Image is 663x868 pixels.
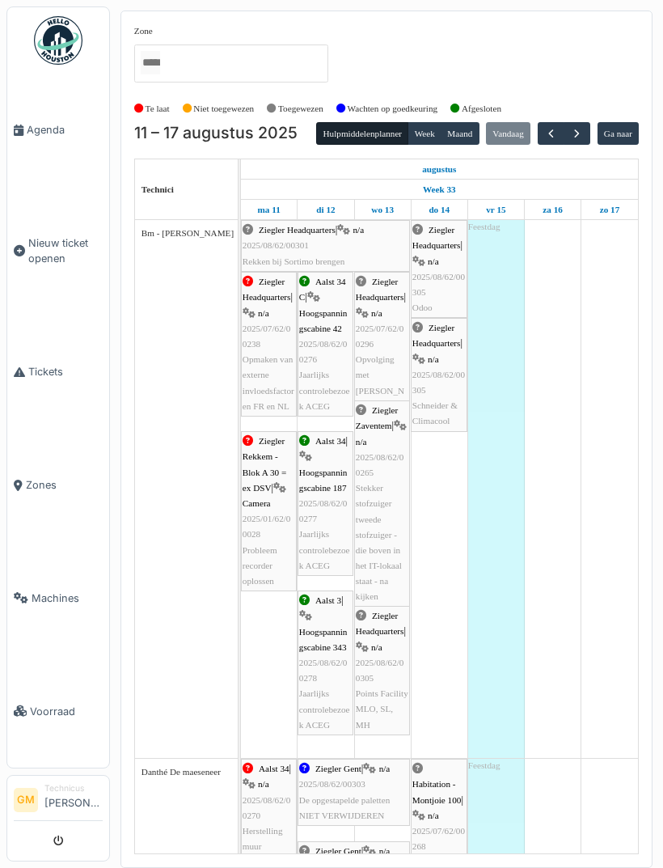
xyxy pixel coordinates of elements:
[428,256,439,266] span: n/a
[538,122,564,146] button: Vorige
[14,788,38,812] li: GM
[367,200,398,220] a: 13 augustus 2025
[299,370,350,410] span: Jaarlijks controlebezoek ACEG
[7,542,109,655] a: Machines
[538,200,567,220] a: 16 augustus 2025
[356,608,408,733] div: |
[412,779,462,804] span: Habitation - Montjoie 100
[243,277,291,302] span: Ziegler Headquarters
[356,483,402,601] span: Stekker stofzuiger tweede stofzuiger - die boven in het IT-lokaal staat - na kijken
[412,222,466,315] div: |
[315,436,346,446] span: Aalst 34
[356,405,399,430] span: Ziegler Zaventem
[141,51,160,74] input: Alles
[299,658,348,683] span: 2025/08/62/00278
[7,654,109,768] a: Voorraad
[316,122,408,145] button: Hulpmiddelenplanner
[356,324,404,349] span: 2025/07/62/00296
[243,434,295,589] div: |
[299,274,352,414] div: |
[243,222,408,269] div: |
[379,764,391,773] span: n/a
[408,122,441,145] button: Week
[299,339,348,364] span: 2025/08/62/00276
[299,761,408,824] div: |
[243,795,291,820] span: 2025/08/62/00270
[259,225,336,235] span: Ziegler Headquarters
[371,642,382,652] span: n/a
[564,122,590,146] button: Volgende
[299,779,365,789] span: 2025/08/62/00303
[412,323,461,348] span: Ziegler Headquarters
[299,308,348,333] span: Hoogspanningscabine 42
[356,403,408,604] div: |
[259,764,289,773] span: Aalst 34
[356,437,367,447] span: n/a
[134,24,153,38] label: Zone
[28,235,103,266] span: Nieuw ticket openen
[28,364,103,379] span: Tickets
[30,704,103,719] span: Voorraad
[462,102,501,116] label: Afgesloten
[243,324,291,349] span: 2025/07/62/00238
[14,782,103,821] a: GM Technicus[PERSON_NAME]
[356,658,404,683] span: 2025/08/62/00305
[7,315,109,429] a: Tickets
[7,187,109,315] a: Nieuw ticket openen
[243,514,291,539] span: 2025/01/62/00028
[424,200,454,220] a: 14 augustus 2025
[299,795,390,820] span: De opgestapelde paletten NIET VERWIJDEREN
[193,102,254,116] label: Niet toegewezen
[299,468,348,493] span: Hoogspanningscabine 187
[412,400,458,426] span: Schneider & Climacool
[299,434,352,574] div: |
[27,122,103,138] span: Agenda
[243,545,277,586] span: Probleem recorder oplossen
[353,225,365,235] span: n/a
[243,354,294,411] span: Opmaken van externe invloedsfactoren FR en NL
[141,767,221,777] span: Danthé De maeseneer
[468,760,500,770] span: Feestdag
[7,429,109,542] a: Zones
[598,122,640,145] button: Ga naar
[243,274,295,414] div: |
[243,498,271,508] span: Camera
[315,764,361,773] span: Ziegler Gent
[412,303,433,312] span: Odoo
[482,200,509,220] a: 15 augustus 2025
[34,16,82,65] img: Badge_color-CXgf-gQk.svg
[299,498,348,523] span: 2025/08/62/00277
[486,122,530,145] button: Vandaag
[32,591,103,606] span: Machines
[44,782,103,817] li: [PERSON_NAME]
[356,688,408,729] span: Points Facility MLO, SL, MH
[258,308,269,318] span: n/a
[468,222,500,231] span: Feestdag
[356,452,404,477] span: 2025/08/62/00265
[7,74,109,187] a: Agenda
[371,308,382,318] span: n/a
[141,228,234,238] span: Bm - [PERSON_NAME]
[428,811,439,820] span: n/a
[243,240,309,250] span: 2025/08/62/00301
[412,370,465,395] span: 2025/08/62/00305
[418,159,460,180] a: 11 augustus 2025
[299,529,350,569] span: Jaarlijks controlebezoek ACEG
[299,627,348,652] span: Hoogspanningscabine 343
[299,593,352,733] div: |
[379,846,391,856] span: n/a
[412,826,465,851] span: 2025/07/62/00268
[253,200,284,220] a: 11 augustus 2025
[44,782,103,794] div: Technicus
[356,274,408,430] div: |
[134,124,298,143] h2: 11 – 17 augustus 2025
[412,272,465,297] span: 2025/08/62/00305
[356,611,404,636] span: Ziegler Headquarters
[441,122,479,145] button: Maand
[26,477,103,493] span: Zones
[348,102,438,116] label: Wachten op goedkeuring
[412,320,466,429] div: |
[412,225,461,250] span: Ziegler Headquarters
[258,779,269,789] span: n/a
[278,102,323,116] label: Toegewezen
